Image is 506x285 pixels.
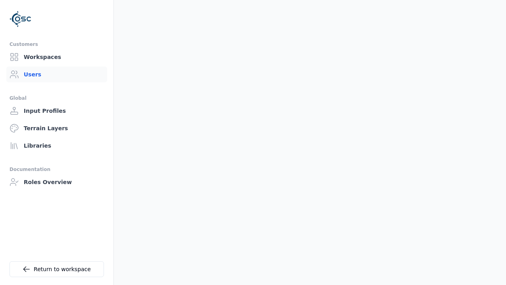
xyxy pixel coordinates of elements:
[9,93,104,103] div: Global
[9,165,104,174] div: Documentation
[9,261,104,277] a: Return to workspace
[6,66,107,82] a: Users
[9,8,32,30] img: Logo
[6,138,107,154] a: Libraries
[6,174,107,190] a: Roles Overview
[6,120,107,136] a: Terrain Layers
[9,40,104,49] div: Customers
[6,49,107,65] a: Workspaces
[6,103,107,119] a: Input Profiles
